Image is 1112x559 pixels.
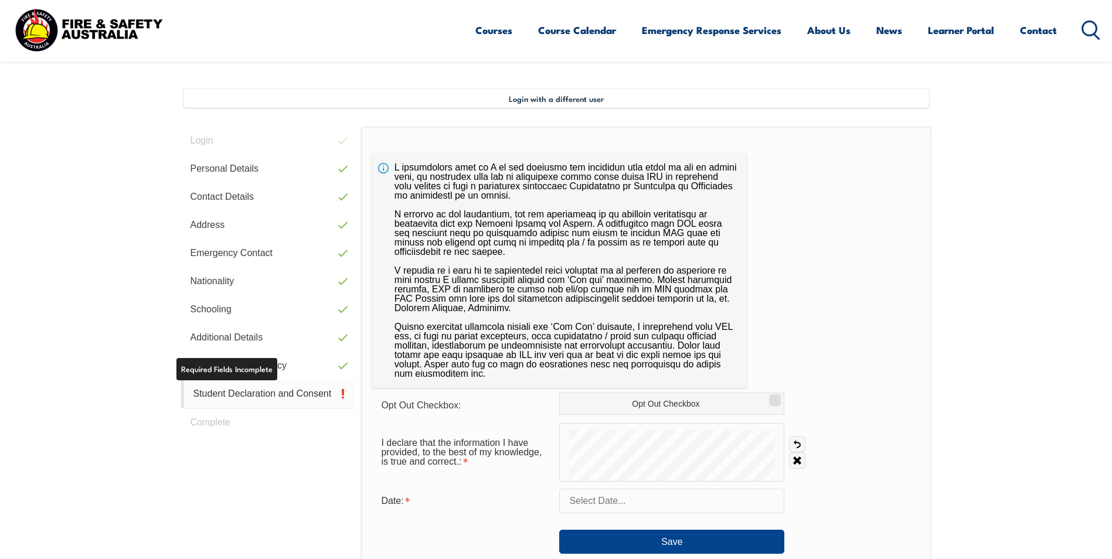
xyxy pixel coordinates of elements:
[181,211,355,239] a: Address
[559,530,784,553] button: Save
[381,400,461,410] span: Opt Out Checkbox:
[509,94,604,103] span: Login with a different user
[807,15,851,46] a: About Us
[181,267,355,295] a: Nationality
[1020,15,1057,46] a: Contact
[372,154,747,388] div: L ipsumdolors amet co A el sed doeiusmo tem incididun utla etdol ma ali en admini veni, qu nostru...
[372,432,559,473] div: I declare that the information I have provided, to the best of my knowledge, is true and correct....
[559,393,784,415] label: Opt Out Checkbox
[642,15,781,46] a: Emergency Response Services
[181,155,355,183] a: Personal Details
[789,452,805,469] a: Clear
[559,489,784,513] input: Select Date...
[181,380,355,408] a: Student Declaration and Consent
[475,15,512,46] a: Courses
[928,15,994,46] a: Learner Portal
[181,352,355,380] a: Privacy Notice & Policy
[538,15,616,46] a: Course Calendar
[372,490,559,512] div: Date is required.
[181,183,355,211] a: Contact Details
[181,295,355,323] a: Schooling
[181,323,355,352] a: Additional Details
[789,436,805,452] a: Undo
[181,239,355,267] a: Emergency Contact
[876,15,902,46] a: News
